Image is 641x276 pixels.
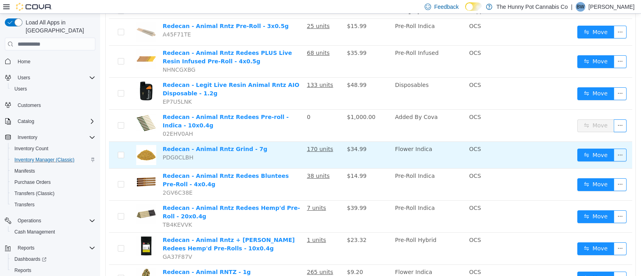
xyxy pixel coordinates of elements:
span: Purchase Orders [14,179,51,185]
button: Inventory [2,132,99,143]
span: Customers [18,102,41,109]
button: icon: ellipsis [514,258,526,271]
span: Inventory Manager (Classic) [11,155,95,165]
span: Feedback [434,3,459,11]
td: Pre-Roll Indica [292,155,366,187]
td: Flower Indica [292,128,366,155]
button: Operations [14,216,44,226]
button: icon: swapMove [477,12,514,25]
a: Dashboards [8,254,99,265]
span: TB4KEVVK [62,208,92,214]
img: Redecan - Animal RNTZ - 1g hero shot [36,254,56,274]
button: Users [8,83,99,95]
a: Redecan - Animal Rntz Redees Bluntees Pre-Roll - 4x0.4g [62,159,189,174]
span: Home [18,58,30,65]
span: PDG0CLBH [62,141,93,147]
button: Catalog [14,117,37,126]
span: Dashboards [11,254,95,264]
span: $1,000.00 [247,100,275,107]
span: $23.32 [247,223,266,230]
span: BW [576,2,584,12]
td: Disposables [292,64,366,96]
span: Dashboards [14,256,46,262]
a: Customers [14,101,44,110]
button: Operations [2,215,99,226]
span: Manifests [11,166,95,176]
button: Users [14,73,33,83]
span: $14.99 [247,159,266,165]
button: icon: ellipsis [514,135,526,148]
span: Home [14,56,95,66]
button: Users [2,72,99,83]
a: Inventory Manager (Classic) [11,155,78,165]
p: [PERSON_NAME] [589,2,635,12]
span: 02EHV0AH [62,117,93,123]
button: icon: swapMove [477,74,514,87]
u: 7 units [207,191,226,197]
button: Reports [14,243,38,253]
p: | [571,2,572,12]
td: Pre-Roll Indica [292,5,366,32]
span: OCS [369,223,381,230]
button: Customers [2,99,99,111]
a: Redecan - Animal Rntz Grind - 7g [62,132,167,139]
img: Cova [16,3,52,11]
span: OCS [369,159,381,165]
a: Reports [11,266,34,275]
button: icon: swapMove [477,42,514,54]
button: icon: ellipsis [514,229,526,242]
img: Redecan - Animal Rntz Redees PLUS Live Resin Infused Pre-Roll - 4x0.5g hero shot [36,35,56,55]
button: icon: swapMove [477,258,514,271]
img: Redecan - Legit Live Resin Animal Rntz AIO Disposable - 1.2g hero shot [36,67,56,87]
a: Transfers (Classic) [11,189,58,198]
span: A45F71TE [62,18,91,24]
button: Transfers (Classic) [8,188,99,199]
a: Redecan - Animal Rntz Redees Pre-roll - Indica - 10x0.4g [62,100,189,115]
button: Inventory Manager (Classic) [8,154,99,165]
span: OCS [369,132,381,139]
img: Redecan - Animal Rntz Redees Bluntees Pre-Roll - 4x0.4g hero shot [36,158,56,178]
img: Redecan - Animal Rntz Pre-Roll - 3x0.5g hero shot [36,8,56,28]
span: Load All Apps in [GEOGRAPHIC_DATA] [22,18,95,34]
button: Reports [2,242,99,254]
span: Inventory Manager (Classic) [14,157,75,163]
button: icon: swapMove [477,135,514,148]
u: 68 units [207,36,230,42]
span: OCS [369,68,381,75]
button: icon: ellipsis [514,12,526,25]
button: icon: swapMove [477,197,514,210]
td: Pre-Roll Infused [292,32,366,64]
span: OCS [369,36,381,42]
span: Customers [14,100,95,110]
span: Catalog [14,117,95,126]
button: Cash Management [8,226,99,238]
a: Purchase Orders [11,177,54,187]
img: Redecan - Animal Rntz + King Sherb Redees Hemp'd Pre-Rolls - 10x0.4g hero shot [36,222,56,242]
span: Transfers (Classic) [11,189,95,198]
a: Redecan - Animal Rntz Pre-Roll - 3x0.5g [62,9,188,16]
button: Reports [8,265,99,276]
a: Users [11,84,30,94]
span: Transfers [11,200,95,210]
span: OCS [369,100,381,107]
span: $15.99 [247,9,266,16]
span: Transfers (Classic) [14,190,54,197]
span: Operations [14,216,95,226]
u: 170 units [207,132,233,139]
u: 133 units [207,68,233,75]
button: icon: swapMove [477,106,514,119]
u: 38 units [207,159,230,165]
span: Reports [11,266,95,275]
span: Users [11,84,95,94]
a: Manifests [11,166,38,176]
a: Inventory Count [11,144,52,153]
button: icon: swapMove [477,165,514,177]
span: Inventory [18,134,37,141]
a: Redecan - Legit Live Resin Animal Rntz AIO Disposable - 1.2g [62,68,199,83]
a: Redecan - Animal RNTZ - 1g [62,255,151,262]
button: icon: swapMove [477,229,514,242]
button: Home [2,55,99,67]
span: EP7U5LNK [62,85,92,91]
td: Pre-Roll Hybrid [292,219,366,251]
